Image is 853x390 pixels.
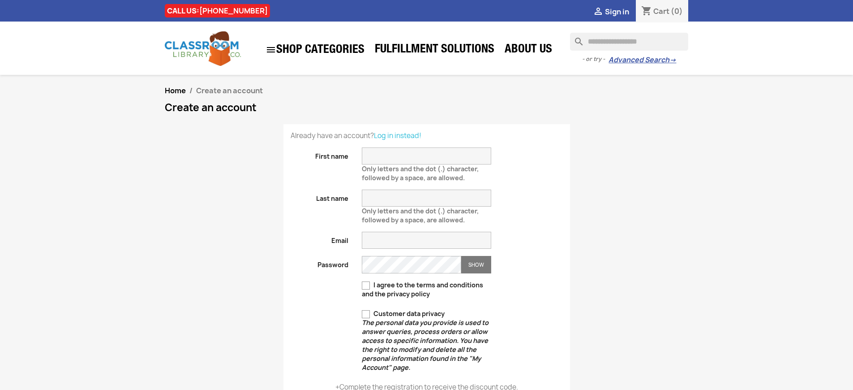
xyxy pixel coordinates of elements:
a: Advanced Search→ [609,56,676,65]
span: Only letters and the dot (.) character, followed by a space, are allowed. [362,203,479,224]
input: Search [570,33,688,51]
span: Only letters and the dot (.) character, followed by a space, are allowed. [362,161,479,182]
div: CALL US: [165,4,270,17]
label: Password [284,256,356,269]
label: I agree to the terms and conditions and the privacy policy [362,281,491,299]
label: Customer data privacy [362,309,491,372]
h1: Create an account [165,102,689,113]
label: Email [284,232,356,245]
a: Fulfillment Solutions [370,41,499,59]
a: Home [165,86,186,95]
span: - or try - [582,55,609,64]
img: Classroom Library Company [165,31,241,66]
span: Sign in [605,7,629,17]
label: First name [284,147,356,161]
i:  [266,44,276,55]
span: (0) [671,6,683,16]
a: [PHONE_NUMBER] [199,6,268,16]
a: SHOP CATEGORIES [261,40,369,60]
p: Already have an account? [291,131,563,140]
i: search [570,33,581,43]
span: Cart [653,6,669,16]
em: The personal data you provide is used to answer queries, process orders or allow access to specif... [362,318,489,372]
i:  [593,7,604,17]
a: About Us [500,41,557,59]
button: Show [461,256,491,273]
input: Password input [362,256,461,273]
span: → [669,56,676,65]
span: Create an account [196,86,263,95]
a:  Sign in [593,7,629,17]
i: shopping_cart [641,6,652,17]
label: Last name [284,190,356,203]
a: Log in instead! [374,131,421,140]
